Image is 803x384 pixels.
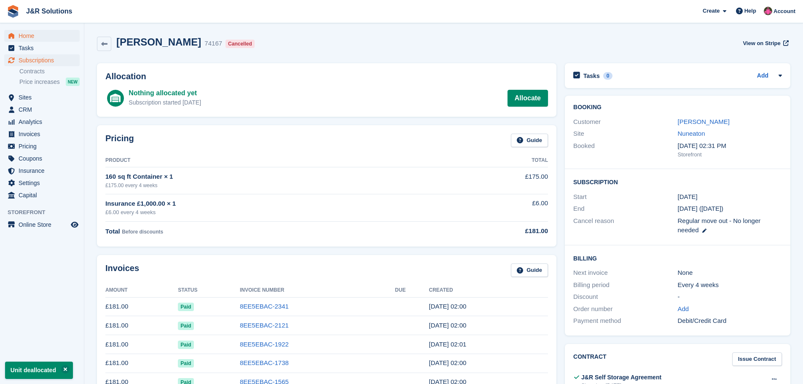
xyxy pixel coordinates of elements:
[773,7,795,16] span: Account
[678,292,782,302] div: -
[105,297,178,316] td: £181.00
[70,220,80,230] a: Preview store
[573,292,677,302] div: Discount
[603,72,613,80] div: 0
[178,359,193,368] span: Paid
[19,219,69,231] span: Online Store
[732,352,782,366] a: Issue Contract
[678,192,698,202] time: 2025-03-07 01:00:00 UTC
[5,362,73,379] p: Unit deallocated
[4,116,80,128] a: menu
[678,150,782,159] div: Storefront
[240,322,289,329] a: 8EE5EBAC-2121
[105,335,178,354] td: £181.00
[678,280,782,290] div: Every 4 weeks
[19,30,69,42] span: Home
[19,91,69,103] span: Sites
[573,352,607,366] h2: Contract
[19,42,69,54] span: Tasks
[678,316,782,326] div: Debit/Credit Card
[105,316,178,335] td: £181.00
[581,373,661,382] div: J&R Self Storage Agreement
[703,7,720,15] span: Create
[8,208,84,217] span: Storefront
[573,280,677,290] div: Billing period
[429,341,467,348] time: 2025-06-27 01:01:00 UTC
[573,254,782,262] h2: Billing
[678,304,689,314] a: Add
[226,40,255,48] div: Cancelled
[4,140,80,152] a: menu
[511,263,548,277] a: Guide
[105,72,548,81] h2: Allocation
[429,284,548,297] th: Created
[573,129,677,139] div: Site
[573,192,677,202] div: Start
[105,208,440,217] div: £6.00 every 4 weeks
[4,128,80,140] a: menu
[122,229,163,235] span: Before discounts
[573,304,677,314] div: Order number
[395,284,429,297] th: Due
[429,303,467,310] time: 2025-08-22 01:00:58 UTC
[105,172,440,182] div: 160 sq ft Container × 1
[573,177,782,186] h2: Subscription
[4,165,80,177] a: menu
[739,36,790,50] a: View on Stripe
[4,153,80,164] a: menu
[429,359,467,366] time: 2025-05-30 01:00:34 UTC
[7,5,19,18] img: stora-icon-8386f47178a22dfd0bd8f6a31ec36ba5ce8667c1dd55bd0f319d3a0aa187defe.svg
[4,30,80,42] a: menu
[178,322,193,330] span: Paid
[573,268,677,278] div: Next invoice
[129,88,201,98] div: Nothing allocated yet
[23,4,75,18] a: J&R Solutions
[19,67,80,75] a: Contracts
[440,154,548,167] th: Total
[116,36,201,48] h2: [PERSON_NAME]
[240,359,289,366] a: 8EE5EBAC-1738
[573,316,677,326] div: Payment method
[511,134,548,148] a: Guide
[105,284,178,297] th: Amount
[19,177,69,189] span: Settings
[583,72,600,80] h2: Tasks
[4,177,80,189] a: menu
[4,219,80,231] a: menu
[4,104,80,115] a: menu
[19,189,69,201] span: Capital
[178,303,193,311] span: Paid
[178,284,240,297] th: Status
[743,39,780,48] span: View on Stripe
[19,165,69,177] span: Insurance
[19,104,69,115] span: CRM
[440,226,548,236] div: £181.00
[105,228,120,235] span: Total
[105,182,440,189] div: £175.00 every 4 weeks
[764,7,772,15] img: Julie Morgan
[4,189,80,201] a: menu
[440,194,548,221] td: £6.00
[678,268,782,278] div: None
[204,39,222,48] div: 74167
[4,42,80,54] a: menu
[678,141,782,151] div: [DATE] 02:31 PM
[105,354,178,373] td: £181.00
[178,341,193,349] span: Paid
[129,98,201,107] div: Subscription started [DATE]
[440,167,548,194] td: £175.00
[4,91,80,103] a: menu
[573,216,677,235] div: Cancel reason
[105,263,139,277] h2: Invoices
[19,54,69,66] span: Subscriptions
[19,153,69,164] span: Coupons
[573,117,677,127] div: Customer
[240,284,395,297] th: Invoice Number
[678,130,705,137] a: Nuneaton
[19,116,69,128] span: Analytics
[678,217,761,234] span: Regular move out - No longer needed
[757,71,768,81] a: Add
[573,141,677,159] div: Booked
[19,77,80,86] a: Price increases NEW
[105,134,134,148] h2: Pricing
